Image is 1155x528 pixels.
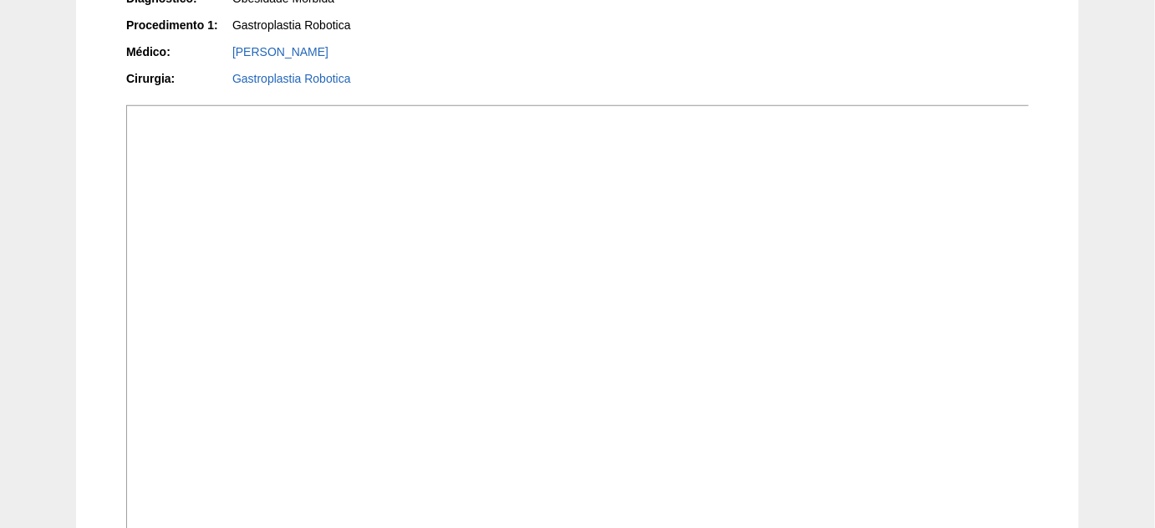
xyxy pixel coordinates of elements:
[232,72,351,85] a: Gastroplastia Robotica
[126,70,231,87] div: Cirurgia:
[232,45,328,58] a: [PERSON_NAME]
[126,43,231,60] div: Médico:
[232,17,566,33] div: Gastroplastia Robotica
[126,17,231,33] div: Procedimento 1:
